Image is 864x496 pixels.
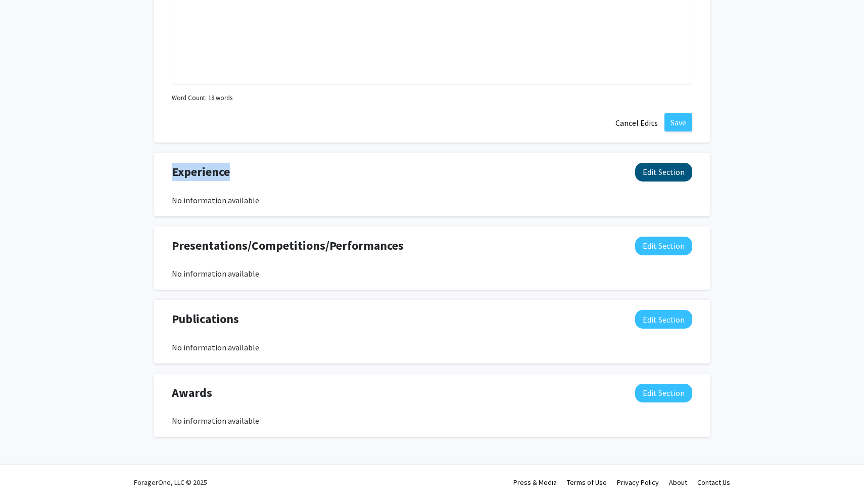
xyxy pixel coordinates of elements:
div: No information available [172,194,692,206]
button: Edit Publications [635,310,692,329]
a: Press & Media [513,478,557,487]
a: Terms of Use [567,478,607,487]
iframe: Chat [8,450,43,488]
div: No information available [172,341,692,353]
div: No information available [172,267,692,280]
button: Edit Presentations/Competitions/Performances [635,237,692,255]
span: Awards [172,384,212,402]
a: About [669,478,687,487]
div: No information available [172,415,692,427]
span: Publications [172,310,239,328]
span: Presentations/Competitions/Performances [172,237,404,255]
span: Experience [172,163,230,181]
button: Save [664,113,692,131]
a: Contact Us [697,478,730,487]
button: Edit Experience [635,163,692,182]
button: Cancel Edits [609,113,664,132]
small: Word Count: 18 words [172,93,232,103]
a: Privacy Policy [617,478,659,487]
button: Edit Awards [635,384,692,402]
